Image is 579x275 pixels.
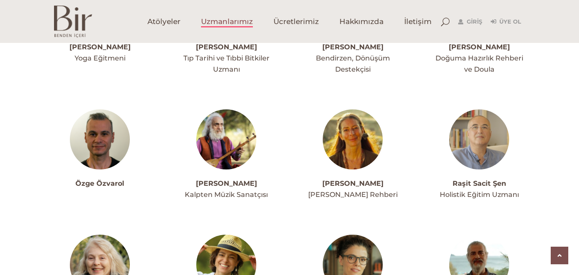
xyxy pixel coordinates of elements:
[70,109,130,169] img: ozgeprofil-300x300.jpg
[449,43,510,51] a: [PERSON_NAME]
[308,190,398,199] span: [PERSON_NAME] Rehberi
[69,43,131,51] a: [PERSON_NAME]
[196,43,257,51] a: [PERSON_NAME]
[339,17,384,27] span: Hakkımızda
[453,179,506,187] a: Raşit Sacit Şen
[75,179,124,187] a: Özge Özvarol
[201,17,253,27] span: Uzmanlarımız
[185,190,268,199] span: Kalpten Müzik Sanatçısı
[322,179,384,187] a: [PERSON_NAME]
[316,54,390,73] span: Bendirzen, Dönüşüm Destekçisi
[273,17,319,27] span: Ücretlerimiz
[435,54,523,73] span: Doğuma Hazırlık Rehberi ve Doula
[449,109,509,169] img: Ras%CC%A7it-S%CC%A7en-copy-300x300.png
[322,43,384,51] a: [PERSON_NAME]
[491,17,521,27] a: Üye Ol
[196,179,257,187] a: [PERSON_NAME]
[458,17,482,27] a: Giriş
[183,54,270,73] span: Tıp Tarihi ve Tıbbi Bitkiler Uzmanı
[404,17,432,27] span: İletişim
[323,109,383,169] img: o%CC%88zlemprofilfoto2-300x300.jpg
[196,109,256,169] img: Ozgur_Baba_002-300x300.jpg
[75,54,126,62] span: Yoga Eğitmeni
[147,17,180,27] span: Atölyeler
[440,190,519,199] span: Holistik Eğitim Uzmanı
